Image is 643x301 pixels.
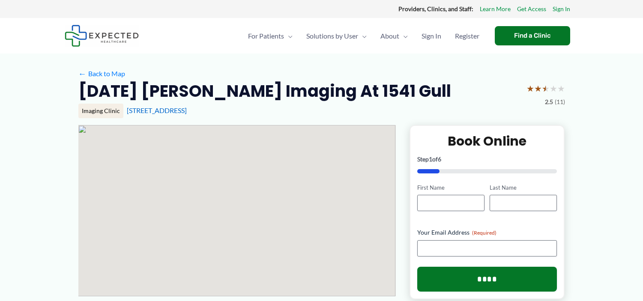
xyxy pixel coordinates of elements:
strong: Providers, Clinics, and Staff: [398,5,473,12]
span: (Required) [472,229,496,236]
nav: Primary Site Navigation [241,21,486,51]
span: 6 [438,155,441,163]
label: First Name [417,184,484,192]
h2: Book Online [417,133,557,149]
span: 1 [429,155,432,163]
span: ★ [526,80,534,96]
p: Step of [417,156,557,162]
a: Solutions by UserMenu Toggle [299,21,374,51]
span: ★ [534,80,542,96]
a: Sign In [553,3,570,15]
span: ★ [557,80,565,96]
span: Menu Toggle [358,21,367,51]
a: AboutMenu Toggle [374,21,415,51]
a: ←Back to Map [78,67,125,80]
span: ★ [550,80,557,96]
span: Register [455,21,479,51]
label: Your Email Address [417,228,557,237]
img: Expected Healthcare Logo - side, dark font, small [65,25,139,47]
a: Get Access [517,3,546,15]
span: 2.5 [545,96,553,107]
span: Solutions by User [306,21,358,51]
a: Sign In [415,21,448,51]
span: About [380,21,399,51]
a: Register [448,21,486,51]
label: Last Name [490,184,557,192]
span: ★ [542,80,550,96]
h2: [DATE] [PERSON_NAME] Imaging at 1541 Gull [78,80,451,101]
a: Find a Clinic [495,26,570,45]
span: Menu Toggle [284,21,293,51]
span: Sign In [422,21,441,51]
a: Learn More [480,3,511,15]
span: Menu Toggle [399,21,408,51]
span: ← [78,69,87,77]
a: [STREET_ADDRESS] [127,106,187,114]
a: For PatientsMenu Toggle [241,21,299,51]
div: Imaging Clinic [78,104,123,118]
span: (11) [555,96,565,107]
span: For Patients [248,21,284,51]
